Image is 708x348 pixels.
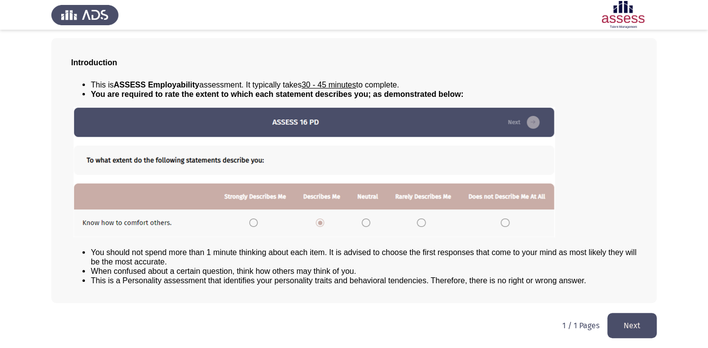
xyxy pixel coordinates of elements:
span: This is a Personality assessment that identifies your personality traits and behavioral tendencie... [91,276,586,285]
span: This is assessment. It typically takes to complete. [91,81,399,89]
img: Assess Talent Management logo [51,1,118,29]
span: You are required to rate the extent to which each statement describes you; as demonstrated below: [91,90,464,98]
span: You should not spend more than 1 minute thinking about each item. It is advised to choose the fir... [91,248,636,266]
img: Assessment logo of ASSESS Employability - EBI [590,1,657,29]
button: load next page [607,313,657,338]
u: 30 - 45 minutes [302,81,356,89]
span: Introduction [71,58,117,67]
p: 1 / 1 Pages [562,321,599,330]
span: When confused about a certain question, think how others may think of you. [91,267,356,275]
b: ASSESS Employability [114,81,199,89]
